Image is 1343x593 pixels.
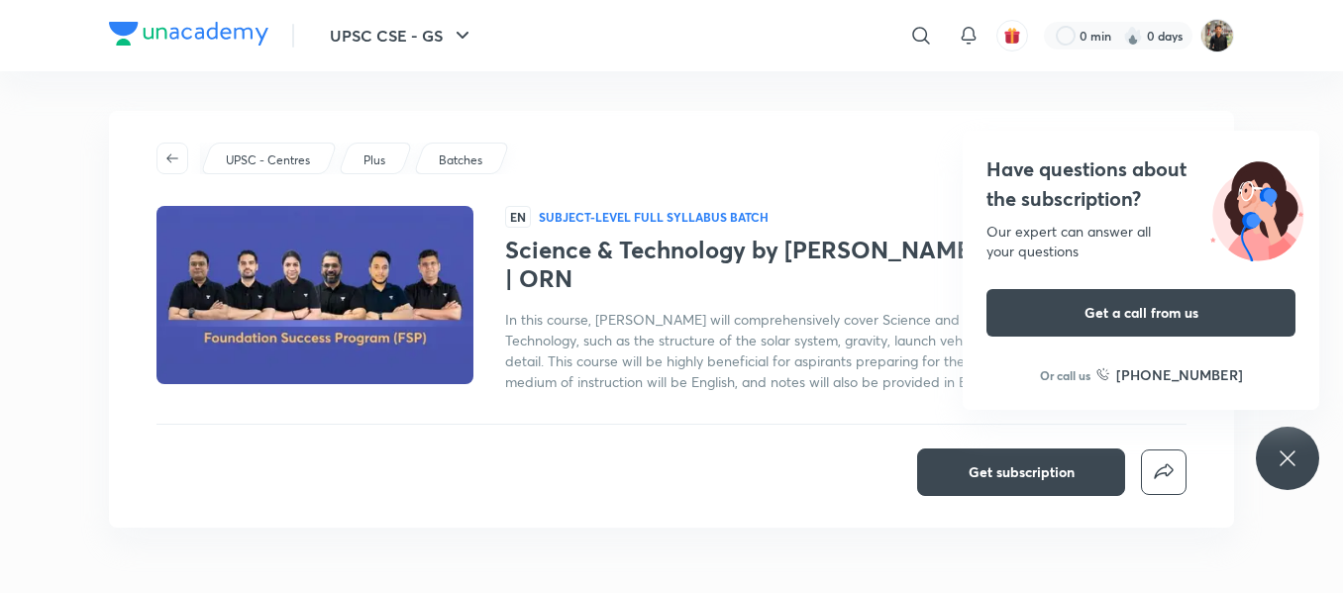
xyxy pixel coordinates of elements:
p: Or call us [1040,366,1090,384]
h6: [PHONE_NUMBER] [1116,364,1243,385]
h4: Have questions about the subscription? [986,154,1295,214]
img: Company Logo [109,22,268,46]
button: avatar [996,20,1028,51]
a: Batches [436,151,486,169]
img: ttu_illustration_new.svg [1194,154,1319,261]
button: UPSC CSE - GS [318,16,486,55]
span: Get subscription [969,462,1075,482]
button: Get subscription [917,448,1125,496]
p: Batches [439,151,482,169]
a: [PHONE_NUMBER] [1096,364,1243,385]
a: UPSC - Centres [223,151,314,169]
img: avatar [1003,27,1021,45]
img: Thumbnail [154,204,476,386]
div: Our expert can answer all your questions [986,222,1295,261]
a: Plus [361,151,389,169]
a: Company Logo [109,22,268,50]
img: Yudhishthir [1200,19,1234,52]
button: Get a call from us [986,289,1295,337]
span: EN [505,206,531,228]
p: UPSC - Centres [226,151,310,169]
p: Subject-level full syllabus Batch [539,209,769,225]
span: In this course, [PERSON_NAME] will comprehensively cover Science and Technology. Topics under Spa... [505,310,1186,391]
h1: Science & Technology by [PERSON_NAME] | Module | [DATE] | ORN [505,236,1187,293]
img: streak [1123,26,1143,46]
p: Plus [363,151,385,169]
